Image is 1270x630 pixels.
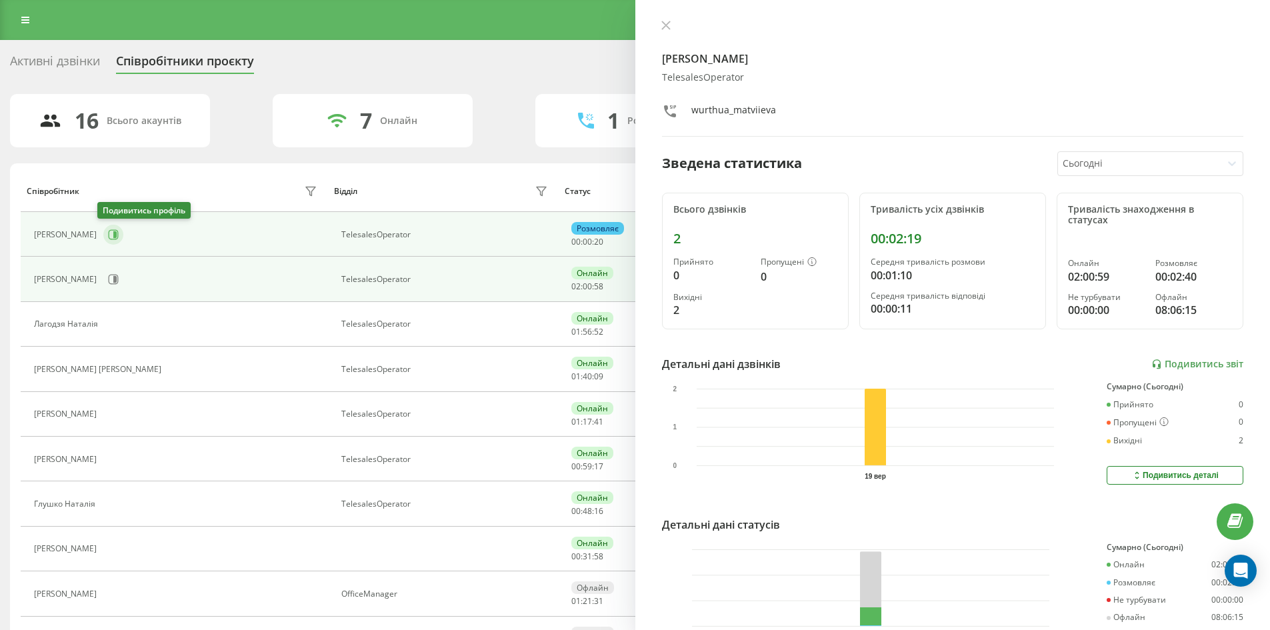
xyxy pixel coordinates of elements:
div: TelesalesOperator [341,365,551,374]
div: Активні дзвінки [10,54,100,75]
text: 2 [673,385,677,393]
div: : : [571,282,603,291]
div: Прийнято [1107,400,1153,409]
div: 02:00:59 [1211,560,1243,569]
div: Онлайн [571,357,613,369]
div: [PERSON_NAME] [PERSON_NAME] [34,365,165,374]
span: 00 [571,236,581,247]
div: Офлайн [1107,613,1145,622]
div: Всього акаунтів [107,115,181,127]
div: : : [571,417,603,427]
div: Сумарно (Сьогодні) [1107,543,1243,552]
span: 17 [594,461,603,472]
span: 31 [594,595,603,607]
text: 1 [673,423,677,431]
div: Онлайн [571,312,613,325]
div: Онлайн [1107,560,1145,569]
span: 16 [594,505,603,517]
span: 20 [594,236,603,247]
div: 00:02:40 [1211,578,1243,587]
div: TelesalesOperator [341,499,551,509]
div: Пропущені [761,257,837,268]
div: Подивитись профіль [97,202,191,219]
div: Розмовляє [571,222,624,235]
div: Всього дзвінків [673,204,837,215]
div: 16 [75,108,99,133]
div: [PERSON_NAME] [34,455,100,464]
div: 0 [1239,417,1243,428]
div: TelesalesOperator [341,319,551,329]
div: 08:06:15 [1211,613,1243,622]
span: 21 [583,595,592,607]
div: 2 [673,231,837,247]
span: 00 [571,461,581,472]
div: Онлайн [1068,259,1145,268]
div: Глушко Наталія [34,499,99,509]
span: 00 [571,551,581,562]
div: 00:00:00 [1211,595,1243,605]
div: TelesalesOperator [662,72,1244,83]
text: 0 [673,462,677,469]
div: [PERSON_NAME] [34,275,100,284]
text: 19 вер [865,473,886,480]
div: Онлайн [571,491,613,504]
div: Онлайн [380,115,417,127]
div: : : [571,327,603,337]
div: 2 [673,302,750,318]
div: wurthua_matviieva [691,103,776,123]
div: Детальні дані дзвінків [662,356,781,372]
div: Відділ [334,187,357,196]
div: Співробітники проєкту [116,54,254,75]
a: Подивитись звіт [1151,359,1243,370]
div: TelesalesOperator [341,275,551,284]
span: 01 [571,416,581,427]
div: : : [571,597,603,606]
span: 52 [594,326,603,337]
div: Онлайн [571,402,613,415]
div: Не турбувати [1068,293,1145,302]
div: 2 [1239,436,1243,445]
div: 08:06:15 [1155,302,1232,318]
div: 0 [1239,400,1243,409]
div: 00:02:19 [871,231,1035,247]
div: [PERSON_NAME] [34,544,100,553]
h4: [PERSON_NAME] [662,51,1244,67]
div: Онлайн [571,537,613,549]
div: 0 [761,269,837,285]
div: : : [571,552,603,561]
div: OfficeManager [341,589,551,599]
div: [PERSON_NAME] [34,589,100,599]
span: 01 [571,371,581,382]
div: 00:01:10 [871,267,1035,283]
div: Подивитись деталі [1131,470,1219,481]
div: Офлайн [1155,293,1232,302]
span: 01 [571,326,581,337]
div: Статус [565,187,591,196]
span: 00 [583,281,592,292]
div: Вихідні [1107,436,1142,445]
span: 59 [583,461,592,472]
div: : : [571,372,603,381]
div: Не турбувати [1107,595,1166,605]
span: 17 [583,416,592,427]
span: 56 [583,326,592,337]
div: 02:00:59 [1068,269,1145,285]
div: : : [571,507,603,516]
div: Співробітник [27,187,79,196]
div: 00:02:40 [1155,269,1232,285]
div: [PERSON_NAME] [34,230,100,239]
div: Онлайн [571,267,613,279]
div: Розмовляє [1155,259,1232,268]
button: Подивитись деталі [1107,466,1243,485]
div: Пропущені [1107,417,1169,428]
span: 41 [594,416,603,427]
span: 01 [571,595,581,607]
div: Сумарно (Сьогодні) [1107,382,1243,391]
div: Зведена статистика [662,153,802,173]
div: 0 [673,267,750,283]
span: 31 [583,551,592,562]
span: 09 [594,371,603,382]
span: 48 [583,505,592,517]
div: Вихідні [673,293,750,302]
span: 02 [571,281,581,292]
